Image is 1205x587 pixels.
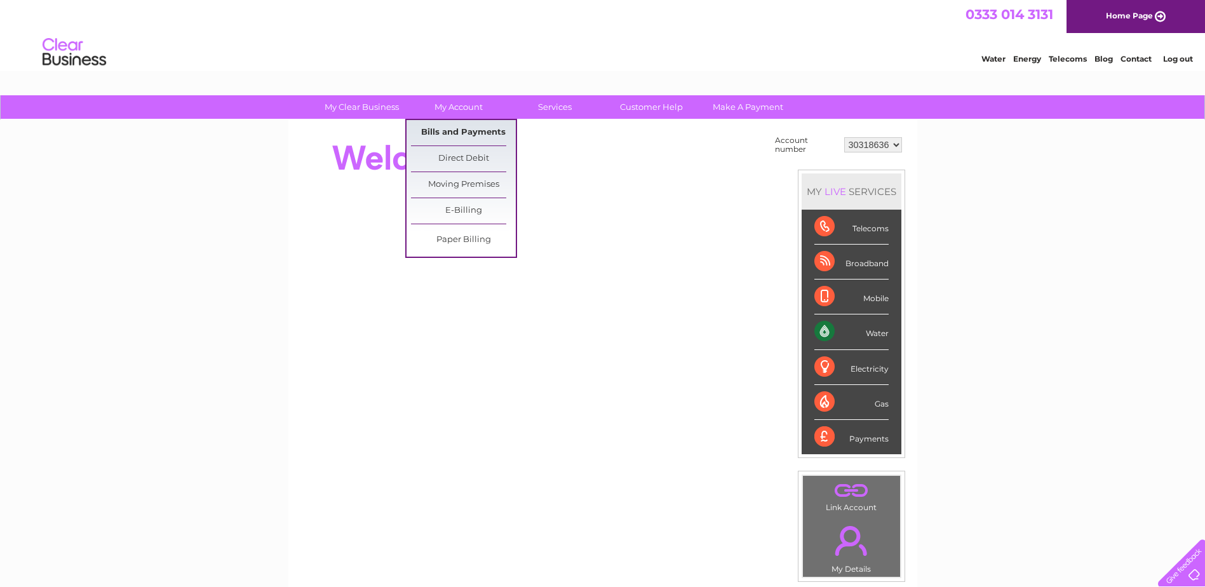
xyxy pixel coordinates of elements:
[309,95,414,119] a: My Clear Business
[411,172,516,198] a: Moving Premises
[1049,54,1087,64] a: Telecoms
[1163,54,1193,64] a: Log out
[822,186,849,198] div: LIVE
[814,314,889,349] div: Water
[411,146,516,172] a: Direct Debit
[696,95,800,119] a: Make A Payment
[411,120,516,145] a: Bills and Payments
[1121,54,1152,64] a: Contact
[802,475,901,515] td: Link Account
[1013,54,1041,64] a: Energy
[814,350,889,385] div: Electricity
[1094,54,1113,64] a: Blog
[42,33,107,72] img: logo.png
[411,227,516,253] a: Paper Billing
[406,95,511,119] a: My Account
[411,198,516,224] a: E-Billing
[772,133,841,157] td: Account number
[802,515,901,577] td: My Details
[303,7,903,62] div: Clear Business is a trading name of Verastar Limited (registered in [GEOGRAPHIC_DATA] No. 3667643...
[599,95,704,119] a: Customer Help
[981,54,1006,64] a: Water
[814,420,889,454] div: Payments
[814,245,889,280] div: Broadband
[502,95,607,119] a: Services
[802,173,901,210] div: MY SERVICES
[814,385,889,420] div: Gas
[806,479,897,501] a: .
[814,210,889,245] div: Telecoms
[806,518,897,563] a: .
[966,6,1053,22] a: 0333 014 3131
[814,280,889,314] div: Mobile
